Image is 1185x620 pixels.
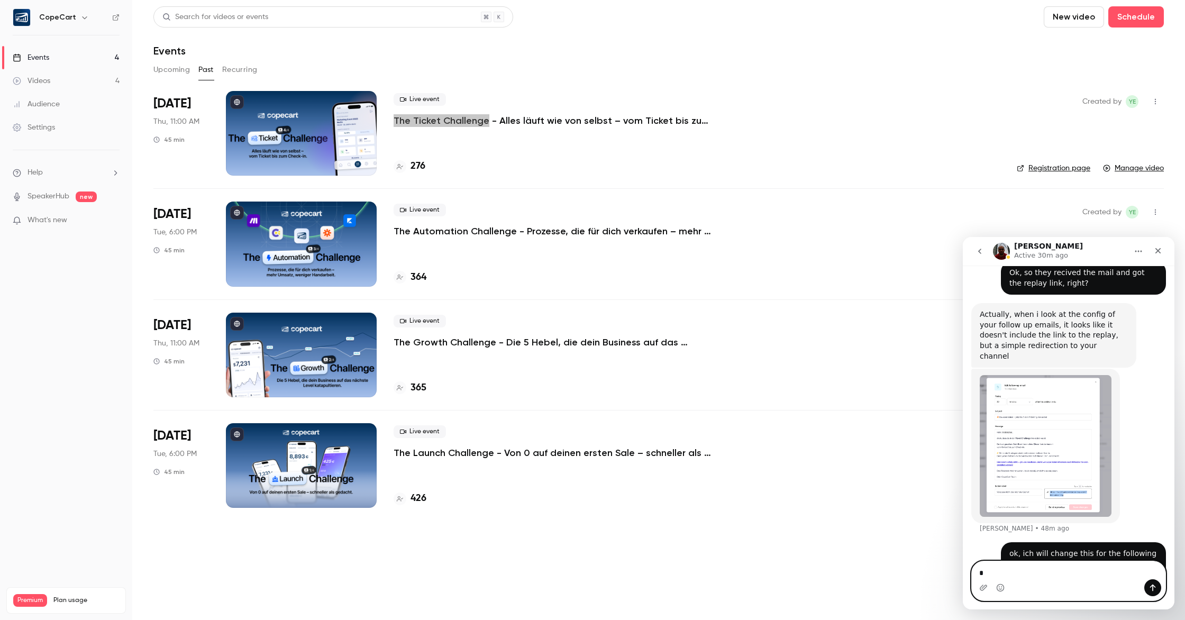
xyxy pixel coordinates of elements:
div: Events [13,52,49,63]
h1: Events [153,44,186,57]
a: Manage video [1103,163,1164,174]
button: Past [198,61,214,78]
span: [DATE] [153,427,191,444]
span: Live event [394,93,446,106]
a: 426 [394,491,426,506]
span: YE [1129,95,1136,108]
span: [DATE] [153,95,191,112]
button: Schedule [1108,6,1164,28]
a: The Growth Challenge - Die 5 Hebel, die dein Business auf das nächste Level katapultieren [394,336,711,349]
span: Live event [394,204,446,216]
span: Yasamin Esfahani [1126,95,1138,108]
h4: 364 [411,270,426,285]
span: Live event [394,315,446,327]
span: Created by [1082,95,1122,108]
div: 45 min [153,135,185,144]
a: The Launch Challenge - Von 0 auf deinen ersten Sale – schneller als gedacht [394,446,711,459]
a: 276 [394,159,425,174]
div: Settings [13,122,55,133]
a: Registration page [1017,163,1090,174]
span: Live event [394,425,446,438]
span: Thu, 11:00 AM [153,116,199,127]
span: Tue, 6:00 PM [153,449,197,459]
h6: CopeCart [39,12,76,23]
div: Oct 2 Thu, 11:00 AM (Europe/Berlin) [153,313,209,397]
h4: 426 [411,491,426,506]
span: Premium [13,594,47,607]
div: 45 min [153,357,185,366]
a: 365 [394,381,426,395]
div: Sep 30 Tue, 6:00 PM (Europe/Berlin) [153,423,209,508]
div: Oct 7 Tue, 6:00 PM (Europe/Berlin) [153,202,209,286]
a: SpeakerHub [28,191,69,202]
a: The Automation Challenge - Prozesse, die für dich verkaufen – mehr Umsatz, weniger Handarbeit [394,225,711,238]
span: Plan usage [53,596,119,605]
span: Yasamin Esfahani [1126,206,1138,218]
a: The Ticket Challenge - Alles läuft wie von selbst – vom Ticket bis zum Check-in [394,114,711,127]
div: Search for videos or events [162,12,268,23]
div: 45 min [153,246,185,254]
li: help-dropdown-opener [13,167,120,178]
div: 45 min [153,468,185,476]
iframe: Intercom live chat [963,237,1174,609]
h4: 276 [411,159,425,174]
button: Upcoming [153,61,190,78]
span: Help [28,167,43,178]
span: [DATE] [153,206,191,223]
button: New video [1044,6,1104,28]
a: 364 [394,270,426,285]
div: Oct 9 Thu, 11:00 AM (Europe/Berlin) [153,91,209,176]
span: Thu, 11:00 AM [153,338,199,349]
div: Videos [13,76,50,86]
button: Recurring [222,61,258,78]
span: YE [1129,206,1136,218]
div: Audience [13,99,60,110]
span: [DATE] [153,317,191,334]
img: CopeCart [13,9,30,26]
span: What's new [28,215,67,226]
span: Created by [1082,206,1122,218]
h4: 365 [411,381,426,395]
span: Tue, 6:00 PM [153,227,197,238]
span: new [76,192,97,202]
